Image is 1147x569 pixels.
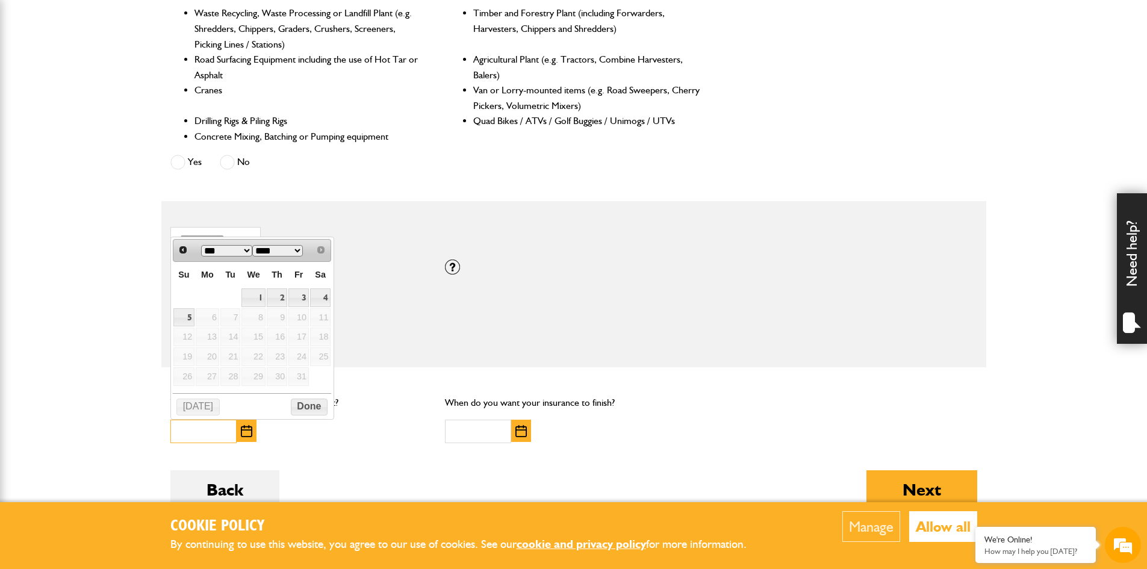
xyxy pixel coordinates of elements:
[315,270,326,279] span: Saturday
[170,470,279,509] button: Back
[16,111,220,138] input: Enter your last name
[194,129,423,145] li: Concrete Mixing, Batching or Pumping equipment
[294,270,303,279] span: Friday
[170,517,766,536] h2: Cookie Policy
[310,288,331,307] a: 4
[16,218,220,361] textarea: Type your message and hit 'Enter'
[225,270,235,279] span: Tuesday
[220,155,250,170] label: No
[515,425,527,437] img: Choose date
[984,535,1087,545] div: We're Online!
[164,371,219,387] em: Start Chat
[272,270,282,279] span: Thursday
[473,52,701,82] li: Agricultural Plant (e.g. Tractors, Combine Harvesters, Balers)
[445,395,702,411] p: When do you want your insurance to finish?
[517,537,646,551] a: cookie and privacy policy
[291,399,328,415] button: Done
[288,288,309,307] a: 3
[194,5,423,52] li: Waste Recycling, Waste Processing or Landfill Plant (e.g. Shredders, Chippers, Graders, Crushers,...
[63,67,202,83] div: Chat with us now
[247,270,260,279] span: Wednesday
[197,6,226,35] div: Minimize live chat window
[173,308,194,327] a: 5
[170,535,766,554] p: By continuing to use this website, you agree to our use of cookies. See our for more information.
[175,241,192,258] a: Prev
[1117,193,1147,344] div: Need help?
[984,547,1087,556] p: How may I help you today?
[473,113,701,129] li: Quad Bikes / ATVs / Golf Buggies / Unimogs / UTVs
[194,52,423,82] li: Road Surfacing Equipment including the use of Hot Tar or Asphalt
[909,511,977,542] button: Allow all
[178,270,189,279] span: Sunday
[20,67,51,84] img: d_20077148190_company_1631870298795_20077148190
[194,82,423,113] li: Cranes
[176,399,220,415] button: [DATE]
[473,82,701,113] li: Van or Lorry-mounted items (e.g. Road Sweepers, Cherry Pickers, Volumetric Mixers)
[178,245,188,255] span: Prev
[16,182,220,209] input: Enter your phone number
[16,147,220,173] input: Enter your email address
[866,470,977,509] button: Next
[473,5,701,52] li: Timber and Forestry Plant (including Forwarders, Harvesters, Chippers and Shredders)
[842,511,900,542] button: Manage
[194,113,423,129] li: Drilling Rigs & Piling Rigs
[241,288,265,307] a: 1
[241,425,252,437] img: Choose date
[201,270,214,279] span: Monday
[170,155,202,170] label: Yes
[267,288,287,307] a: 2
